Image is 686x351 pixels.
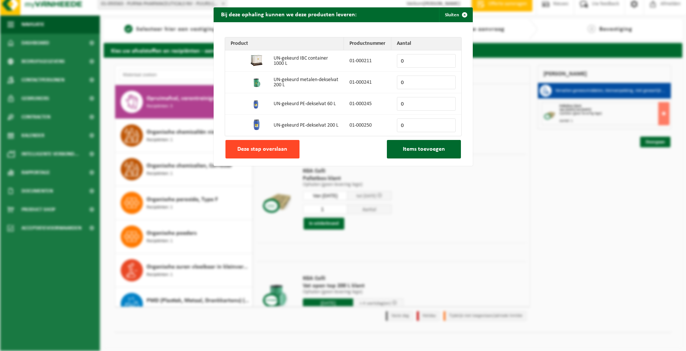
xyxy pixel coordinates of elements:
[344,93,391,115] td: 01-000245
[225,37,344,50] th: Product
[403,146,445,152] span: Items toevoegen
[268,115,344,136] td: UN-gekeurd PE-dekselvat 200 L
[268,50,344,72] td: UN-gekeurd IBC container 1000 L
[214,7,364,21] h2: Bij deze ophaling kunnen we deze producten leveren:
[344,37,391,50] th: Productnummer
[251,119,262,131] img: 01-000250
[439,7,472,22] button: Sluiten
[344,50,391,72] td: 01-000211
[391,37,461,50] th: Aantal
[225,140,300,158] button: Deze stap overslaan
[387,140,461,158] button: Items toevoegen
[251,54,262,66] img: 01-000211
[268,93,344,115] td: UN-gekeurd PE-dekselvat 60 L
[344,72,391,93] td: 01-000241
[237,146,287,152] span: Deze stap overslaan
[251,97,262,109] img: 01-000245
[344,115,391,136] td: 01-000250
[251,76,262,88] img: 01-000241
[268,72,344,93] td: UN-gekeurd metalen-dekselvat 200 L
